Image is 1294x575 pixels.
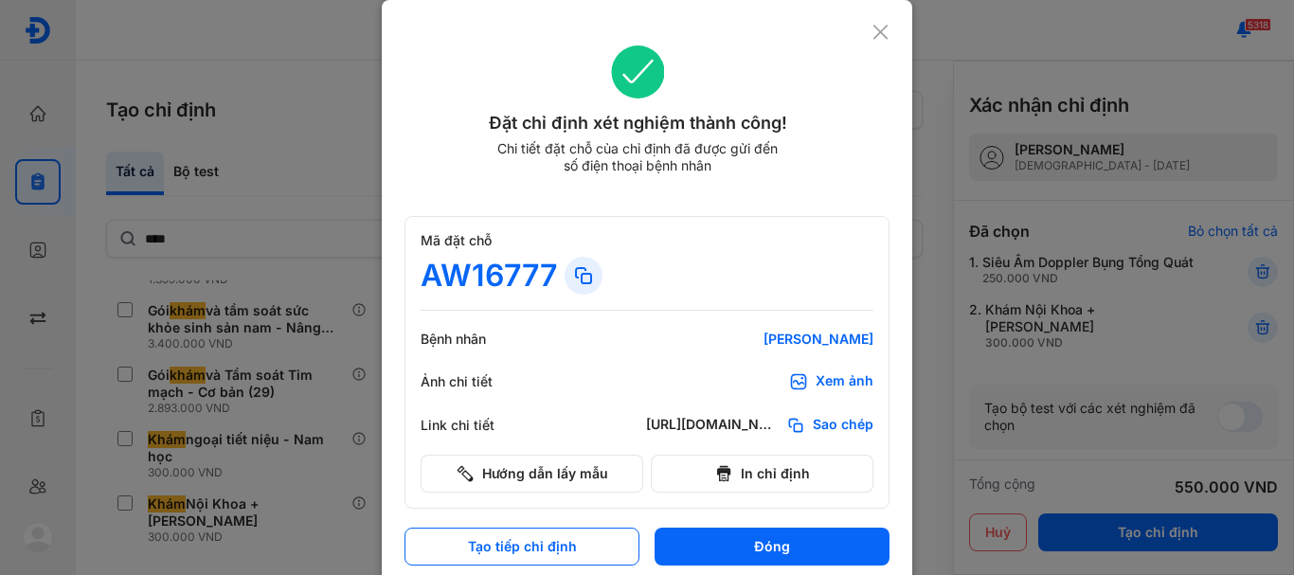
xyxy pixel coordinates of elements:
[816,372,873,391] div: Xem ảnh
[421,455,643,493] button: Hướng dẫn lấy mẫu
[421,331,534,348] div: Bệnh nhân
[489,140,786,174] div: Chi tiết đặt chỗ của chỉ định đã được gửi đến số điện thoại bệnh nhân
[813,416,873,435] span: Sao chép
[655,528,890,566] button: Đóng
[421,257,557,295] div: AW16777
[404,528,639,566] button: Tạo tiếp chỉ định
[404,110,872,136] div: Đặt chỉ định xét nghiệm thành công!
[421,232,873,249] div: Mã đặt chỗ
[421,373,534,390] div: Ảnh chi tiết
[421,417,534,434] div: Link chi tiết
[646,416,779,435] div: [URL][DOMAIN_NAME]
[646,331,873,348] div: [PERSON_NAME]
[651,455,873,493] button: In chỉ định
